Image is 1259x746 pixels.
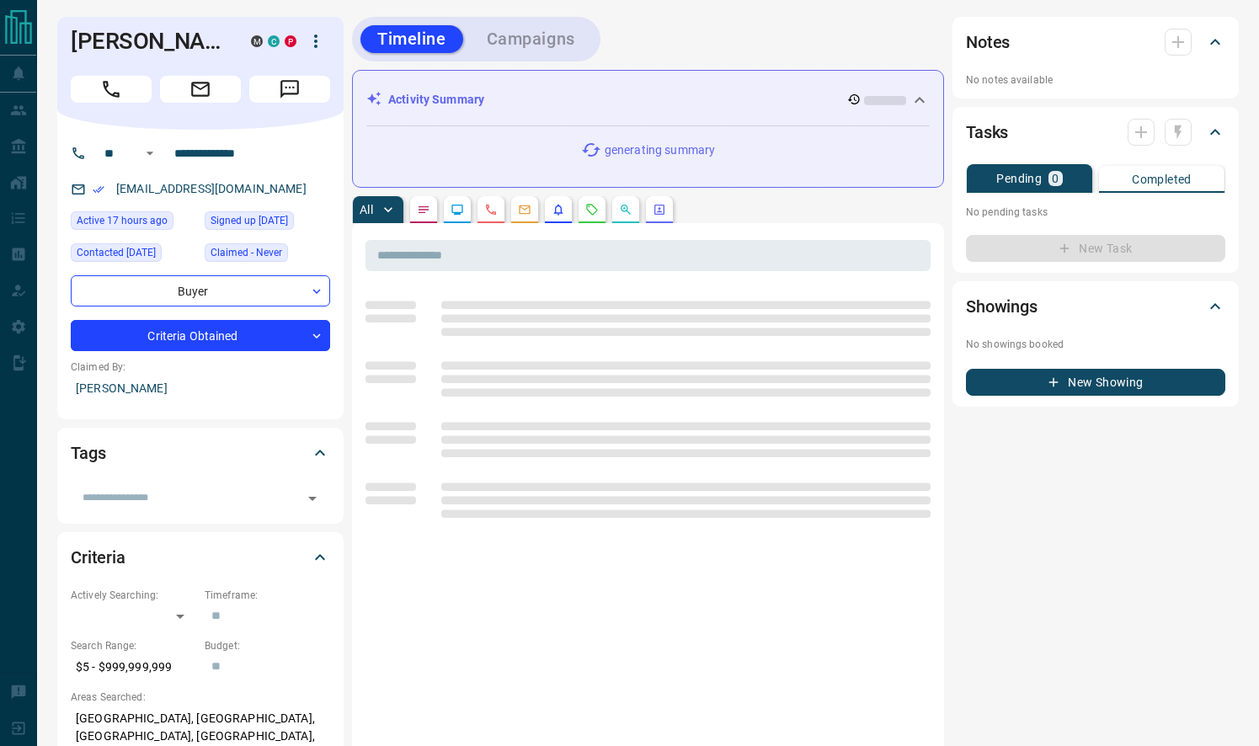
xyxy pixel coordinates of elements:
[205,211,330,235] div: Wed Oct 25 2017
[140,143,160,163] button: Open
[116,182,307,195] a: [EMAIL_ADDRESS][DOMAIN_NAME]
[211,244,282,261] span: Claimed - Never
[966,293,1038,320] h2: Showings
[966,72,1225,88] p: No notes available
[388,91,484,109] p: Activity Summary
[205,588,330,603] p: Timeframe:
[451,203,464,216] svg: Lead Browsing Activity
[484,203,498,216] svg: Calls
[966,286,1225,327] div: Showings
[160,76,241,103] span: Email
[71,76,152,103] span: Call
[77,244,156,261] span: Contacted [DATE]
[71,360,330,375] p: Claimed By:
[93,184,104,195] svg: Email Verified
[71,243,196,267] div: Tue Apr 15 2025
[366,84,930,115] div: Activity Summary
[71,320,330,351] div: Criteria Obtained
[966,337,1225,352] p: No showings booked
[966,29,1010,56] h2: Notes
[211,212,288,229] span: Signed up [DATE]
[251,35,263,47] div: mrloft.ca
[71,690,330,705] p: Areas Searched:
[71,275,330,306] div: Buyer
[417,203,430,216] svg: Notes
[966,112,1225,152] div: Tasks
[205,638,330,653] p: Budget:
[71,440,105,466] h2: Tags
[653,203,666,216] svg: Agent Actions
[360,25,463,53] button: Timeline
[285,35,296,47] div: property.ca
[966,369,1225,396] button: New Showing
[71,588,196,603] p: Actively Searching:
[585,203,599,216] svg: Requests
[1132,173,1192,185] p: Completed
[71,638,196,653] p: Search Range:
[360,204,373,216] p: All
[966,22,1225,62] div: Notes
[77,212,168,229] span: Active 17 hours ago
[966,200,1225,225] p: No pending tasks
[1052,173,1059,184] p: 0
[301,487,324,510] button: Open
[619,203,632,216] svg: Opportunities
[71,28,226,55] h1: [PERSON_NAME]
[552,203,565,216] svg: Listing Alerts
[71,211,196,235] div: Thu Aug 14 2025
[71,544,125,571] h2: Criteria
[71,653,196,681] p: $5 - $999,999,999
[71,433,330,473] div: Tags
[249,76,330,103] span: Message
[605,141,715,159] p: generating summary
[518,203,531,216] svg: Emails
[966,119,1008,146] h2: Tasks
[71,375,330,402] p: [PERSON_NAME]
[71,537,330,578] div: Criteria
[268,35,280,47] div: condos.ca
[996,173,1042,184] p: Pending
